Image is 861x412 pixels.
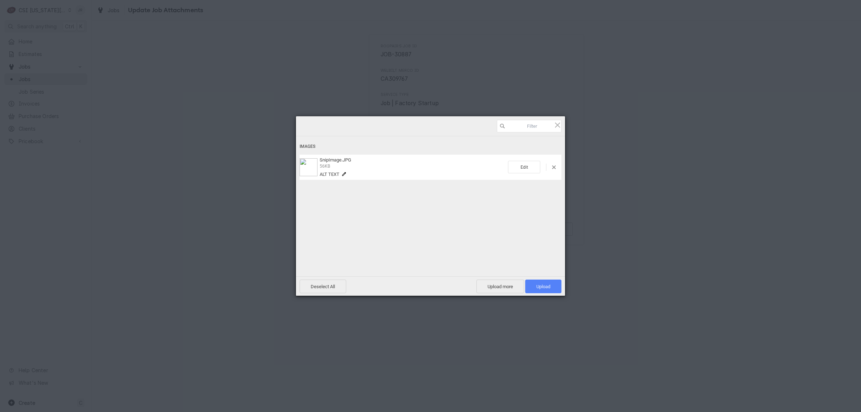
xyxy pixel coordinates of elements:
span: 56KB [320,164,330,169]
div: SnipImage.JPG [317,157,508,177]
span: Upload [525,280,561,293]
span: Deselect All [300,280,346,293]
div: Images [300,140,561,153]
input: Filter [497,120,561,132]
span: Edit [508,161,540,173]
img: b2d3b60b-2de1-4f7d-8b53-91326b2cae11 [300,158,317,176]
span: SnipImage.JPG [320,157,351,163]
span: Alt text [320,172,339,177]
span: Upload [536,284,550,289]
span: Upload more [476,280,524,293]
span: Click here or hit ESC to close picker [554,121,561,129]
